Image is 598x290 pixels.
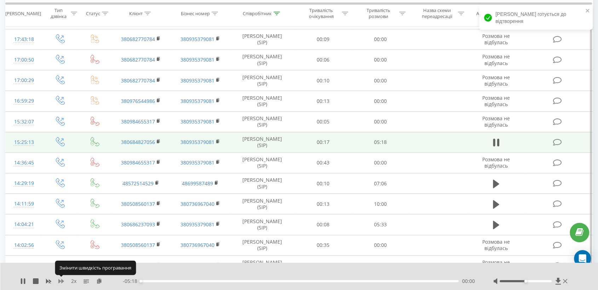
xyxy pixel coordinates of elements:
div: 14:02:56 [13,238,35,252]
td: [PERSON_NAME] (SIP) [230,255,294,276]
a: 380684827056 [121,262,155,269]
div: [PERSON_NAME] [5,10,41,16]
a: 380935379081 [180,221,214,228]
a: 380935379081 [180,262,214,269]
div: 17:43:18 [13,33,35,46]
div: Співробітник [243,10,272,16]
td: [PERSON_NAME] (SIP) [230,152,294,173]
td: 00:10 [294,70,352,91]
td: [PERSON_NAME] (SIP) [230,111,294,132]
td: 00:00 [352,235,409,255]
td: 00:13 [294,194,352,214]
td: 07:06 [352,173,409,194]
div: 17:00:50 [13,53,35,67]
a: 380682770784 [121,56,155,63]
a: 380682770784 [121,77,155,84]
div: 14:11:59 [13,197,35,211]
a: 380935379081 [180,118,214,125]
div: 14:29:19 [13,176,35,190]
div: [PERSON_NAME] готується до відтворення [479,6,592,30]
td: 00:00 [352,91,409,111]
span: Розмова не відбулась [482,53,510,66]
td: 00:00 [352,70,409,91]
td: 00:06 [294,50,352,70]
a: 380935379081 [180,139,214,145]
td: [PERSON_NAME] (SIP) [230,214,294,235]
div: 14:04:21 [13,217,35,231]
td: [PERSON_NAME] (SIP) [230,29,294,50]
span: Розмова не відбулась [482,115,510,128]
span: Розмова не відбулась [482,94,510,108]
a: 380935379081 [180,56,214,63]
td: [PERSON_NAME] (SIP) [230,70,294,91]
td: 00:00 [352,111,409,132]
div: 15:32:07 [13,115,35,129]
td: 00:00 [352,29,409,50]
td: [PERSON_NAME] (SIP) [230,194,294,214]
td: [PERSON_NAME] (SIP) [230,132,294,152]
div: Статус [86,10,100,16]
a: 380935379081 [180,159,214,166]
span: Розмова не відбулась [482,259,510,272]
td: 00:00 [352,50,409,70]
td: 00:13 [294,91,352,111]
div: Аудіозапис розмови [476,10,521,16]
a: 48699587489 [182,180,213,187]
td: 05:18 [352,132,409,152]
a: 380686237093 [121,221,155,228]
div: Тип дзвінка [48,7,69,19]
td: 00:17 [294,132,352,152]
a: 380508560137 [121,242,155,248]
td: 00:10 [294,173,352,194]
a: 380736967040 [180,242,214,248]
div: Бізнес номер [181,10,210,16]
div: Назва схеми переадресації [418,7,456,19]
span: 00:00 [462,278,475,285]
div: Змінити швидкість програвання [55,261,136,275]
td: 00:43 [294,152,352,173]
div: Accessibility label [139,280,142,283]
div: 17:00:29 [13,74,35,87]
td: 00:08 [294,214,352,235]
div: 14:02:18 [13,259,35,273]
td: 00:09 [294,29,352,50]
div: Accessibility label [524,280,527,283]
span: Розмова не відбулась [482,33,510,46]
span: Розмова не відбулась [482,156,510,169]
td: 00:35 [294,235,352,255]
td: 05:33 [352,214,409,235]
td: 00:21 [294,255,352,276]
a: 380682770784 [121,36,155,42]
button: close [585,8,590,14]
td: [PERSON_NAME] (SIP) [230,91,294,111]
div: 16:59:29 [13,94,35,108]
td: 10:00 [352,194,409,214]
span: Розмова не відбулась [482,74,510,87]
a: 380736967040 [180,201,214,207]
a: 48572514529 [122,180,154,187]
a: 380984655317 [121,159,155,166]
td: 00:00 [352,152,409,173]
td: [PERSON_NAME] (SIP) [230,173,294,194]
div: Тривалість розмови [360,7,397,19]
a: 380976544986 [121,98,155,104]
div: 15:25:13 [13,135,35,149]
div: 14:36:45 [13,156,35,170]
td: 00:00 [352,255,409,276]
span: Розмова не відбулась [482,238,510,251]
a: 380935379081 [180,98,214,104]
span: 2 x [71,278,76,285]
div: Тривалість очікування [302,7,340,19]
a: 380935379081 [180,77,214,84]
a: 380935379081 [180,36,214,42]
div: Клієнт [129,10,143,16]
td: [PERSON_NAME] (SIP) [230,235,294,255]
a: 380508560137 [121,201,155,207]
td: [PERSON_NAME] (SIP) [230,50,294,70]
td: 00:05 [294,111,352,132]
span: - 05:18 [123,278,141,285]
a: 380984655317 [121,118,155,125]
div: Open Intercom Messenger [574,250,591,267]
a: 380684827056 [121,139,155,145]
